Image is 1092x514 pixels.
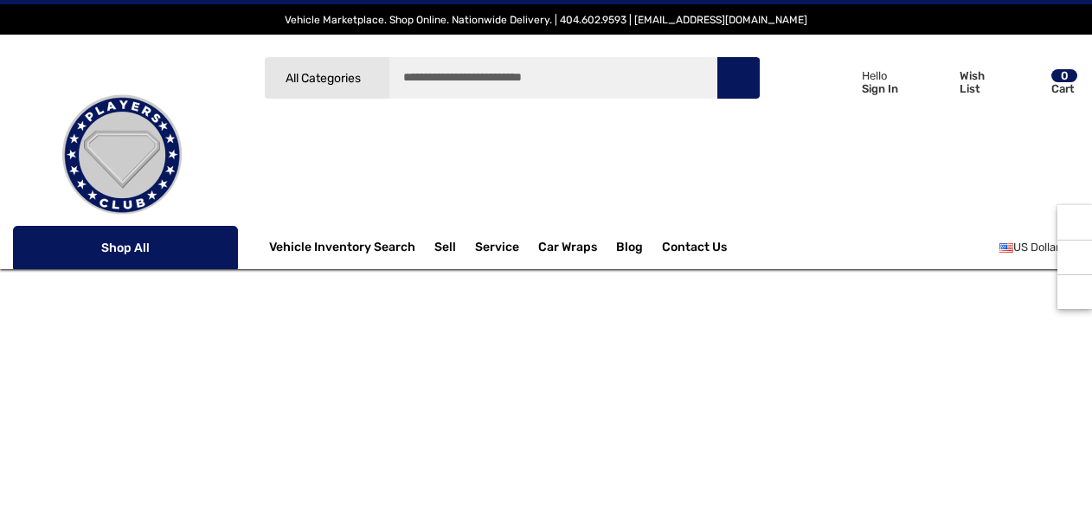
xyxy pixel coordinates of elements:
[363,72,376,85] svg: Icon Arrow Down
[828,69,852,93] svg: Icon User Account
[915,52,1007,112] a: Wish List Wish List
[269,240,415,259] a: Vehicle Inventory Search
[285,71,360,86] span: All Categories
[862,69,898,82] p: Hello
[434,240,456,259] span: Sell
[1051,69,1077,82] p: 0
[960,69,1005,95] p: Wish List
[475,240,519,259] a: Service
[1007,52,1079,119] a: Cart with 0 items
[538,240,597,259] span: Car Wraps
[285,14,807,26] span: Vehicle Marketplace. Shop Online. Nationwide Delivery. | 404.602.9593 | [EMAIL_ADDRESS][DOMAIN_NAME]
[538,230,616,265] a: Car Wraps
[923,71,950,95] svg: Wish List
[32,238,58,258] svg: Icon Line
[662,240,727,259] a: Contact Us
[1066,214,1083,231] svg: Recently Viewed
[207,241,219,254] svg: Icon Arrow Down
[1057,284,1092,301] svg: Top
[1051,82,1077,95] p: Cart
[808,52,907,112] a: Sign in
[716,56,760,100] button: Search
[264,56,389,100] a: All Categories Icon Arrow Down Icon Arrow Up
[35,68,209,241] img: Players Club | Cars For Sale
[1066,249,1083,267] svg: Social Media
[862,82,898,95] p: Sign In
[1015,70,1041,94] svg: Review Your Cart
[616,240,643,259] a: Blog
[434,230,475,265] a: Sell
[13,226,238,269] p: Shop All
[999,230,1079,265] a: USD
